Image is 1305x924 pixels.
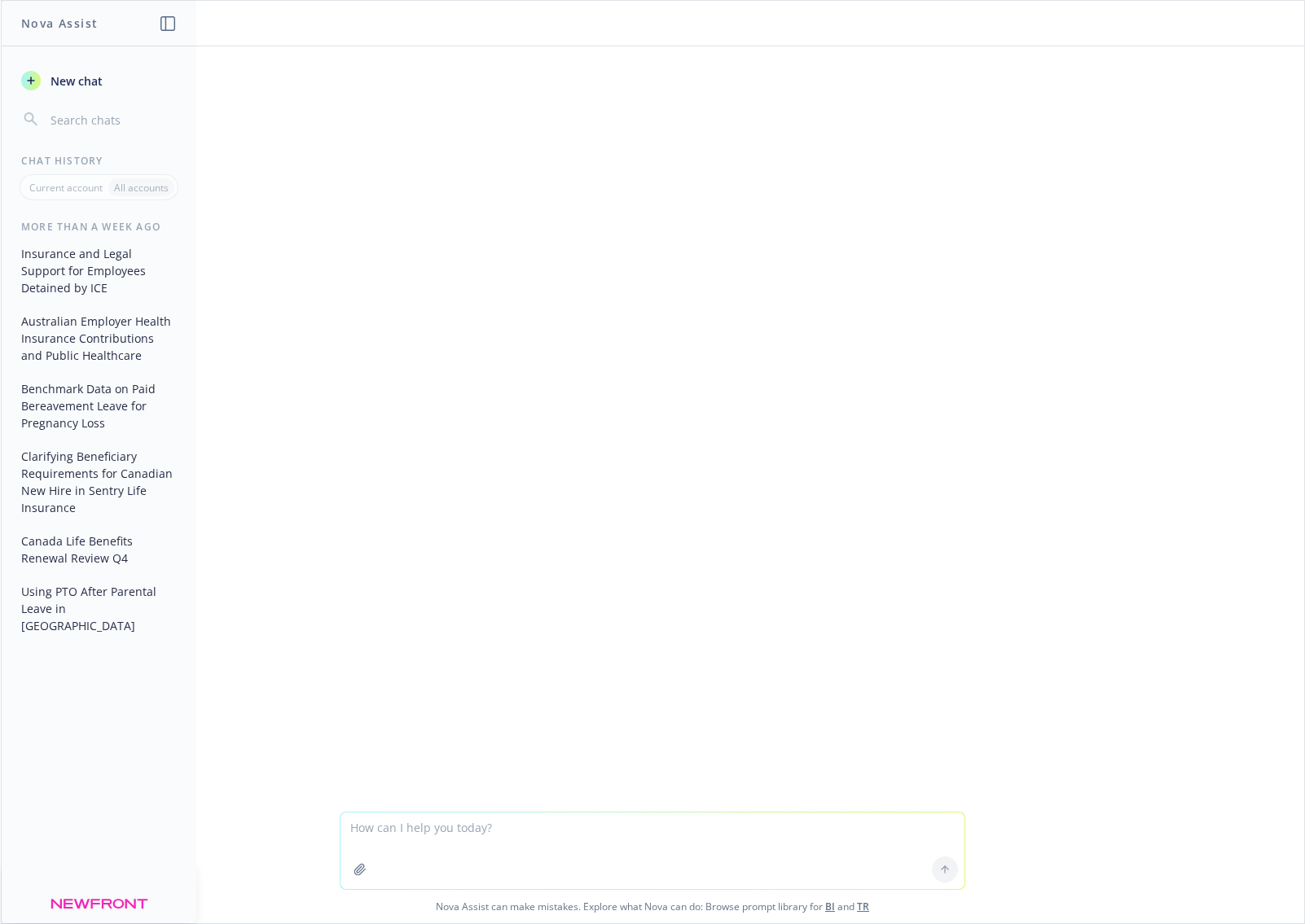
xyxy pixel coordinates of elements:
[15,66,183,95] button: New chat
[47,72,103,90] span: New chat
[15,308,183,369] button: Australian Employer Health Insurance Contributions and Public Healthcare
[2,154,196,168] div: Chat History
[15,578,183,639] button: Using PTO After Parental Leave in [GEOGRAPHIC_DATA]
[15,443,183,521] button: Clarifying Beneficiary Requirements for Canadian New Hire in Sentry Life Insurance
[47,108,177,131] input: Search chats
[114,181,169,195] p: All accounts
[15,375,183,436] button: Benchmark Data on Paid Bereavement Leave for Pregnancy Loss
[825,900,835,913] a: BI
[29,181,103,195] p: Current account
[2,220,196,234] div: More than a week ago
[21,15,98,32] h1: Nova Assist
[15,528,183,571] button: Canada Life Benefits Renewal Review Q4
[15,240,183,301] button: Insurance and Legal Support for Employees Detained by ICE
[857,900,869,913] a: TR
[7,890,1298,923] span: Nova Assist can make mistakes. Explore what Nova can do: Browse prompt library for and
